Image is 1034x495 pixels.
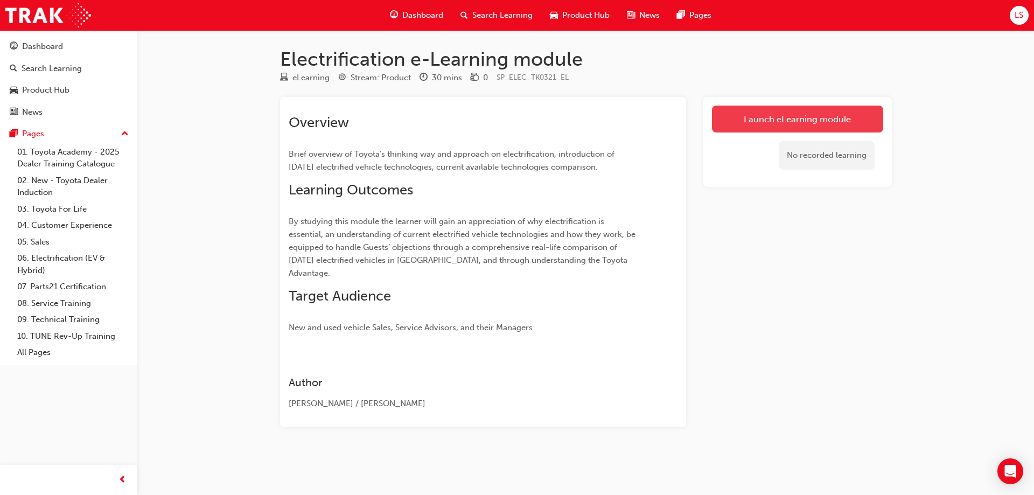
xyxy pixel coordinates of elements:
[280,71,330,85] div: Type
[10,108,18,117] span: news-icon
[280,47,892,71] h1: Electrification e-Learning module
[22,106,43,118] div: News
[289,288,391,304] span: Target Audience
[472,9,533,22] span: Search Learning
[10,129,18,139] span: pages-icon
[289,182,413,198] span: Learning Outcomes
[677,9,685,22] span: pages-icon
[483,72,488,84] div: 0
[4,124,133,144] button: Pages
[22,40,63,53] div: Dashboard
[452,4,541,26] a: search-iconSearch Learning
[338,73,346,83] span: target-icon
[471,71,488,85] div: Price
[381,4,452,26] a: guage-iconDashboard
[1015,9,1023,22] span: LS
[292,72,330,84] div: eLearning
[22,84,69,96] div: Product Hub
[420,73,428,83] span: clock-icon
[10,86,18,95] span: car-icon
[541,4,618,26] a: car-iconProduct Hub
[471,73,479,83] span: money-icon
[10,42,18,52] span: guage-icon
[712,106,883,133] a: Launch eLearning module
[550,9,558,22] span: car-icon
[13,328,133,345] a: 10. TUNE Rev-Up Training
[351,72,411,84] div: Stream: Product
[390,9,398,22] span: guage-icon
[4,102,133,122] a: News
[562,9,610,22] span: Product Hub
[289,217,638,278] span: By studying this module the learner will gain an appreciation of why electrification is essential...
[4,59,133,79] a: Search Learning
[13,217,133,234] a: 04. Customer Experience
[689,9,711,22] span: Pages
[10,64,17,74] span: search-icon
[997,458,1023,484] div: Open Intercom Messenger
[22,62,82,75] div: Search Learning
[460,9,468,22] span: search-icon
[668,4,720,26] a: pages-iconPages
[13,144,133,172] a: 01. Toyota Academy - 2025 Dealer Training Catalogue
[5,3,91,27] img: Trak
[779,141,875,170] div: No recorded learning
[13,234,133,250] a: 05. Sales
[13,172,133,201] a: 02. New - Toyota Dealer Induction
[289,377,639,389] h3: Author
[4,80,133,100] a: Product Hub
[432,72,462,84] div: 30 mins
[121,127,129,141] span: up-icon
[1010,6,1029,25] button: LS
[13,344,133,361] a: All Pages
[420,71,462,85] div: Duration
[280,73,288,83] span: learningResourceType_ELEARNING-icon
[338,71,411,85] div: Stream
[13,278,133,295] a: 07. Parts21 Certification
[627,9,635,22] span: news-icon
[22,128,44,140] div: Pages
[118,473,127,487] span: prev-icon
[13,201,133,218] a: 03. Toyota For Life
[4,37,133,57] a: Dashboard
[13,250,133,278] a: 06. Electrification (EV & Hybrid)
[289,398,639,410] div: [PERSON_NAME] / [PERSON_NAME]
[497,73,569,82] span: Learning resource code
[402,9,443,22] span: Dashboard
[13,311,133,328] a: 09. Technical Training
[289,323,533,332] span: New and used vehicle Sales, Service Advisors, and their Managers
[639,9,660,22] span: News
[4,34,133,124] button: DashboardSearch LearningProduct HubNews
[289,114,349,131] span: Overview
[289,149,617,172] span: Brief overview of Toyota’s thinking way and approach on electrification, introduction of [DATE] e...
[13,295,133,312] a: 08. Service Training
[618,4,668,26] a: news-iconNews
